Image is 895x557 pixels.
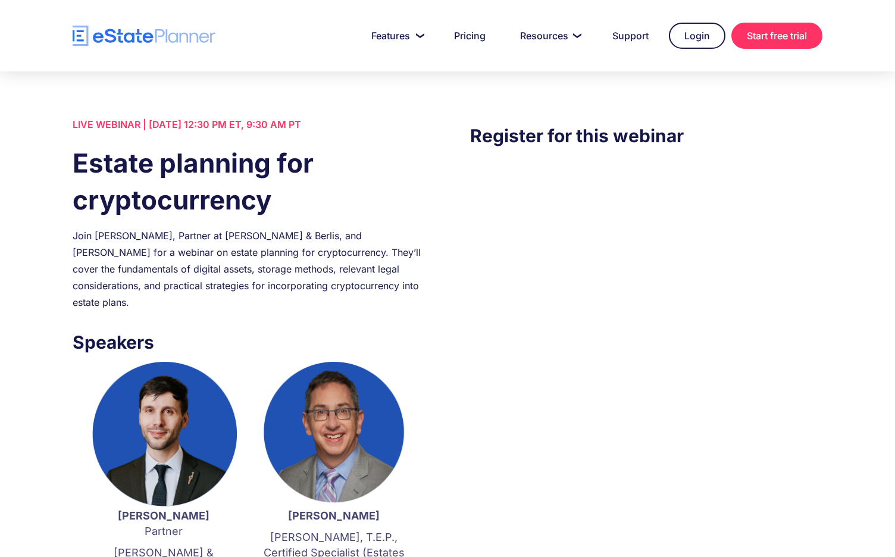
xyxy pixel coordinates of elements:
h3: Speakers [73,328,425,356]
p: Partner [90,508,237,539]
a: Support [598,24,663,48]
a: Features [357,24,434,48]
a: Resources [506,24,592,48]
a: Pricing [440,24,500,48]
h1: Estate planning for cryptocurrency [73,145,425,218]
h3: Register for this webinar [470,122,822,149]
strong: [PERSON_NAME] [288,509,380,522]
a: home [73,26,215,46]
a: Start free trial [731,23,822,49]
a: Login [669,23,725,49]
iframe: Form 0 [470,173,822,193]
div: Join [PERSON_NAME], Partner at [PERSON_NAME] & Berlis, and [PERSON_NAME] for a webinar on estate ... [73,227,425,311]
div: LIVE WEBINAR | [DATE] 12:30 PM ET, 9:30 AM PT [73,116,425,133]
strong: [PERSON_NAME] [118,509,209,522]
